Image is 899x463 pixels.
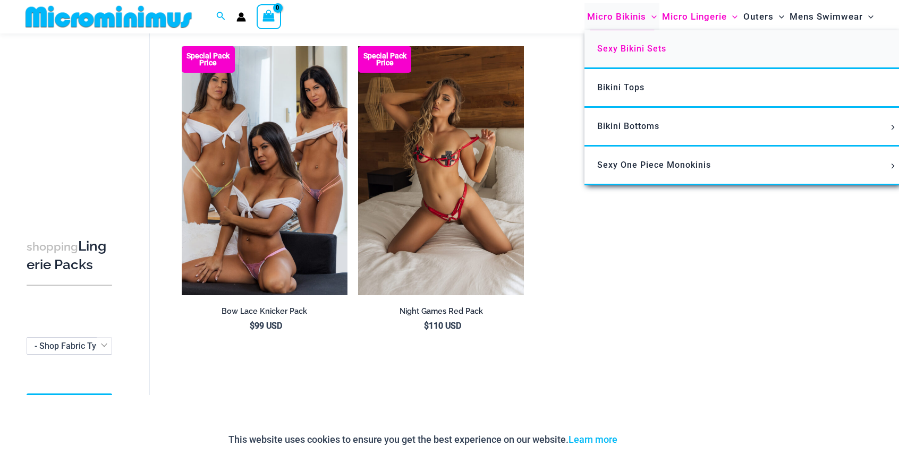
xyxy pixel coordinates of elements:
[424,321,429,331] span: $
[358,46,524,295] a: Night Games Red 1133 Bralette 6133 Thong 04 Night Games Red 1133 Bralette 6133 Thong 06Night Game...
[250,321,282,331] bdi: 99 USD
[597,121,659,131] span: Bikini Bottoms
[597,44,666,54] span: Sexy Bikini Sets
[741,3,787,30] a: OutersMenu ToggleMenu Toggle
[182,306,347,320] a: Bow Lace Knicker Pack
[774,3,784,30] span: Menu Toggle
[27,240,78,253] span: shopping
[35,341,106,351] span: - Shop Fabric Type
[569,434,617,445] a: Learn more
[787,3,876,30] a: Mens SwimwearMenu ToggleMenu Toggle
[887,125,899,130] span: Menu Toggle
[27,338,112,355] span: - Shop Fabric Type
[597,82,644,92] span: Bikini Tops
[584,3,659,30] a: Micro BikinisMenu ToggleMenu Toggle
[662,3,727,30] span: Micro Lingerie
[587,3,646,30] span: Micro Bikinis
[863,3,873,30] span: Menu Toggle
[727,3,737,30] span: Menu Toggle
[424,321,461,331] bdi: 110 USD
[216,10,226,23] a: Search icon link
[236,12,246,22] a: Account icon link
[250,321,255,331] span: $
[228,432,617,448] p: This website uses cookies to ensure you get the best experience on our website.
[790,3,863,30] span: Mens Swimwear
[646,3,657,30] span: Menu Toggle
[182,53,235,66] b: Special Pack Price
[358,53,411,66] b: Special Pack Price
[358,306,524,320] a: Night Games Red Pack
[182,46,347,295] a: Bow Lace Knicker Pack Bow Lace Mint Multi 601 Thong 03Bow Lace Mint Multi 601 Thong 03
[182,46,347,295] img: Bow Lace Knicker Pack
[182,306,347,316] h2: Bow Lace Knicker Pack
[625,427,671,452] button: Accept
[358,46,524,295] img: Night Games Red 1133 Bralette 6133 Thong 04
[597,160,711,170] span: Sexy One Piece Monokinis
[27,394,112,433] a: [DEMOGRAPHIC_DATA] Sizing Guide
[659,3,740,30] a: Micro LingerieMenu ToggleMenu Toggle
[887,164,899,169] span: Menu Toggle
[743,3,774,30] span: Outers
[583,2,878,32] nav: Site Navigation
[257,4,281,29] a: View Shopping Cart, empty
[358,306,524,316] h2: Night Games Red Pack
[27,237,112,274] h3: Lingerie Packs
[21,5,196,29] img: MM SHOP LOGO FLAT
